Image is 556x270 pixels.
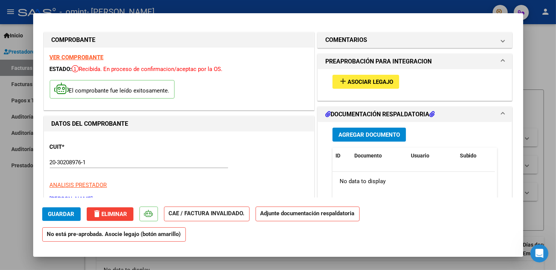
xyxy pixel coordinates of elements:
[50,143,127,151] p: CUIT
[52,120,129,127] strong: DATOS DEL COMPROBANTE
[332,148,351,164] datatable-header-cell: ID
[411,153,429,159] span: Usuario
[495,148,532,164] datatable-header-cell: Acción
[348,79,393,85] span: Asociar Legajo
[93,209,102,218] mat-icon: delete
[52,36,96,43] strong: COMPROBANTE
[339,77,348,86] mat-icon: add
[318,107,512,122] mat-expansion-panel-header: DOCUMENTACIÓN RESPALDATORIA
[50,66,72,73] span: ESTADO:
[72,66,223,73] span: Recibida. En proceso de confirmacion/aceptac por la OS.
[339,131,400,138] span: Agregar Documento
[164,207,250,221] strong: CAE / FACTURA INVALIDADO.
[457,148,495,164] datatable-header-cell: Subido
[50,195,308,204] p: [PERSON_NAME]
[42,207,81,221] button: Guardar
[332,172,495,191] div: No data to display
[318,32,512,48] mat-expansion-panel-header: COMENTARIOS
[50,80,175,99] p: El comprobante fue leído exitosamente.
[260,210,355,217] strong: Adjunte documentación respaldatoria
[408,148,457,164] datatable-header-cell: Usuario
[332,75,399,89] button: Asociar Legajo
[335,153,340,159] span: ID
[325,35,367,45] h1: COMENTARIOS
[50,54,104,61] a: VER COMPROBANTE
[318,54,512,69] mat-expansion-panel-header: PREAPROBACIÓN PARA INTEGRACION
[460,153,477,159] span: Subido
[332,128,406,142] button: Agregar Documento
[87,207,133,221] button: Eliminar
[50,182,107,188] span: ANALISIS PRESTADOR
[530,244,548,262] iframe: Intercom live chat
[354,153,382,159] span: Documento
[42,227,186,242] strong: No está pre-aprobada. Asocie legajo (botón amarillo)
[318,69,512,100] div: PREAPROBACIÓN PARA INTEGRACION
[351,148,408,164] datatable-header-cell: Documento
[93,211,127,218] span: Eliminar
[325,110,435,119] h1: DOCUMENTACIÓN RESPALDATORIA
[48,211,75,218] span: Guardar
[325,57,432,66] h1: PREAPROBACIÓN PARA INTEGRACION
